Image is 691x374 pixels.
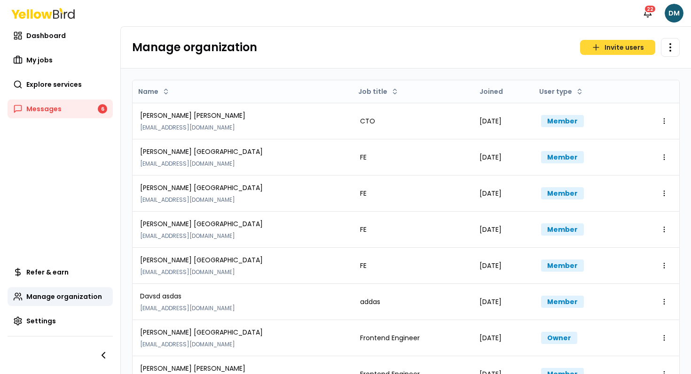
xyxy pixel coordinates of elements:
[541,223,584,236] div: Member
[138,87,158,96] span: Name
[354,84,402,99] button: Job title
[8,263,113,282] a: Refer & earn
[140,196,345,204] div: [EMAIL_ADDRESS][DOMAIN_NAME]
[140,305,345,312] div: [EMAIL_ADDRESS][DOMAIN_NAME]
[26,316,56,326] span: Settings
[358,87,387,96] span: Job title
[541,332,577,344] div: Owner
[140,291,345,301] div: Davsd asdas
[26,55,53,65] span: My jobs
[479,225,526,234] div: [DATE]
[140,160,345,168] div: [EMAIL_ADDRESS][DOMAIN_NAME]
[479,116,526,126] div: [DATE]
[140,328,345,337] div: [PERSON_NAME] [GEOGRAPHIC_DATA]
[8,99,113,118] a: Messages6
[541,151,584,163] div: Member
[140,219,345,229] div: [PERSON_NAME] [GEOGRAPHIC_DATA]
[638,4,657,23] button: 22
[535,84,587,99] button: User type
[479,153,526,162] div: [DATE]
[98,104,107,114] div: 6
[580,40,655,55] button: Invite users
[353,283,472,320] td: addas
[140,183,345,192] div: [PERSON_NAME] [GEOGRAPHIC_DATA]
[541,187,584,199] div: Member
[140,364,345,373] div: [PERSON_NAME] [PERSON_NAME]
[479,189,526,198] div: [DATE]
[140,268,345,276] div: [EMAIL_ADDRESS][DOMAIN_NAME]
[353,320,472,356] td: Frontend Engineer
[644,5,656,13] div: 22
[472,80,534,103] th: Joined
[353,103,472,139] td: CTO
[26,104,62,114] span: Messages
[8,287,113,306] a: Manage organization
[353,211,472,247] td: FE
[26,80,82,89] span: Explore services
[8,312,113,330] a: Settings
[134,84,173,99] button: Name
[8,26,113,45] a: Dashboard
[26,267,69,277] span: Refer & earn
[26,292,102,301] span: Manage organization
[140,341,345,348] div: [EMAIL_ADDRESS][DOMAIN_NAME]
[8,51,113,69] a: My jobs
[8,75,113,94] a: Explore services
[539,87,572,96] span: User type
[541,115,584,127] div: Member
[353,175,472,211] td: FE
[353,139,472,175] td: FE
[26,31,66,40] span: Dashboard
[665,4,683,23] span: DM
[140,124,345,131] div: [EMAIL_ADDRESS][DOMAIN_NAME]
[353,247,472,283] td: FE
[140,147,345,156] div: [PERSON_NAME] [GEOGRAPHIC_DATA]
[140,232,345,240] div: [EMAIL_ADDRESS][DOMAIN_NAME]
[479,261,526,270] div: [DATE]
[479,297,526,306] div: [DATE]
[541,296,584,308] div: Member
[140,111,345,120] div: [PERSON_NAME] [PERSON_NAME]
[541,260,584,272] div: Member
[140,255,345,265] div: [PERSON_NAME] [GEOGRAPHIC_DATA]
[132,40,257,55] h1: Manage organization
[479,333,526,343] div: [DATE]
